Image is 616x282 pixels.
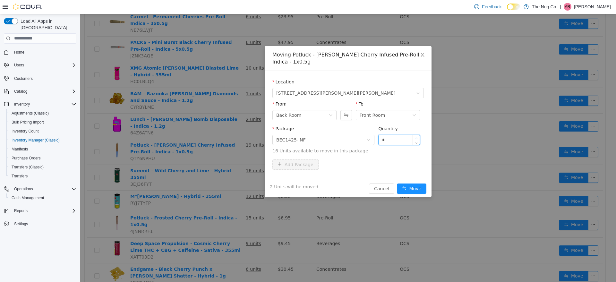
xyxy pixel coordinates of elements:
a: Home [12,48,27,56]
span: Cash Management [9,194,76,202]
div: Alex Roerick [564,3,571,11]
a: Transfers (Classic) [9,163,46,171]
i: icon: down [332,99,336,104]
button: Adjustments (Classic) [6,109,79,118]
span: Transfers (Classic) [9,163,76,171]
button: Manifests [6,145,79,154]
a: Customers [12,75,35,82]
button: Transfers (Classic) [6,163,79,172]
a: Settings [12,220,30,228]
i: icon: close [340,38,345,43]
span: Inventory Manager (Classic) [12,138,60,143]
span: Settings [14,221,28,226]
span: Customers [14,76,33,81]
span: Bulk Pricing Import [12,120,44,125]
button: Operations [1,184,79,193]
a: Manifests [9,145,30,153]
button: Swap [260,96,271,106]
i: icon: up [335,123,337,125]
button: icon: plusAdd Package [192,145,238,156]
i: icon: down [336,77,340,81]
span: Catalog [12,88,76,95]
span: 514 Ritson Rd S, Oshawa, ON L1H 5K4 [196,74,315,84]
button: Reports [1,206,79,215]
span: Adjustments (Classic) [12,111,49,116]
img: Cova [13,4,42,10]
button: Operations [12,185,36,193]
span: Decrease Value [333,127,339,131]
nav: Complex example [4,45,76,245]
button: Catalog [1,87,79,96]
button: Users [1,61,79,70]
button: Reports [12,207,30,215]
i: icon: down [287,124,290,128]
span: Adjustments (Classic) [9,109,76,117]
button: Catalog [12,88,30,95]
button: Purchase Orders [6,154,79,163]
p: | [560,3,561,11]
button: Settings [1,219,79,228]
button: Cancel [289,169,314,180]
span: Catalog [14,89,27,94]
span: 2 Units will be moved. [190,169,240,176]
span: Load All Apps in [GEOGRAPHIC_DATA] [18,18,76,31]
input: Dark Mode [507,4,520,10]
span: Manifests [9,145,76,153]
div: BEC1425-INF [196,121,226,131]
span: Users [12,61,76,69]
span: Reports [12,207,76,215]
span: Purchase Orders [9,154,76,162]
span: Purchase Orders [12,156,41,161]
label: To [276,87,283,92]
p: The Nug Co. [532,3,557,11]
a: Transfers [9,172,30,180]
input: Quantity [298,121,339,131]
span: Customers [12,74,76,82]
a: Inventory Manager (Classic) [9,136,62,144]
span: Transfers [12,174,28,179]
button: Inventory Count [6,127,79,136]
span: Increase Value [333,121,339,127]
label: Package [192,112,214,117]
div: Back Room [196,96,221,106]
span: Settings [12,220,76,228]
span: Home [12,48,76,56]
span: Manifests [12,147,28,152]
span: AR [565,3,570,11]
i: icon: down [249,99,252,104]
a: Adjustments (Classic) [9,109,51,117]
span: Feedback [482,4,501,10]
p: [PERSON_NAME] [574,3,611,11]
span: Cash Management [12,195,44,201]
span: Home [14,50,24,55]
span: Inventory Count [9,127,76,135]
button: Inventory Manager (Classic) [6,136,79,145]
span: Operations [14,186,33,192]
span: Transfers (Classic) [12,165,44,170]
span: Inventory Manager (Classic) [9,136,76,144]
span: Reports [14,208,28,213]
span: Transfers [9,172,76,180]
button: Inventory [1,100,79,109]
button: icon: swapMove [317,169,346,180]
label: Location [192,65,214,70]
button: Cash Management [6,193,79,202]
span: Bulk Pricing Import [9,118,76,126]
span: Inventory [12,100,76,108]
div: Moving Potluck - [PERSON_NAME] Cherry Infused Pre-Roll - Indica - 1x0.5g [192,37,344,51]
label: From [192,87,206,92]
span: Operations [12,185,76,193]
a: Bulk Pricing Import [9,118,47,126]
button: Home [1,47,79,57]
button: Transfers [6,172,79,181]
span: Inventory [14,102,30,107]
button: Bulk Pricing Import [6,118,79,127]
button: Customers [1,73,79,83]
label: Quantity [298,112,318,117]
div: Front Room [279,96,305,106]
span: 16 Units available to move in this package [192,133,344,140]
i: icon: down [335,128,337,130]
button: Close [333,32,351,50]
button: Inventory [12,100,32,108]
